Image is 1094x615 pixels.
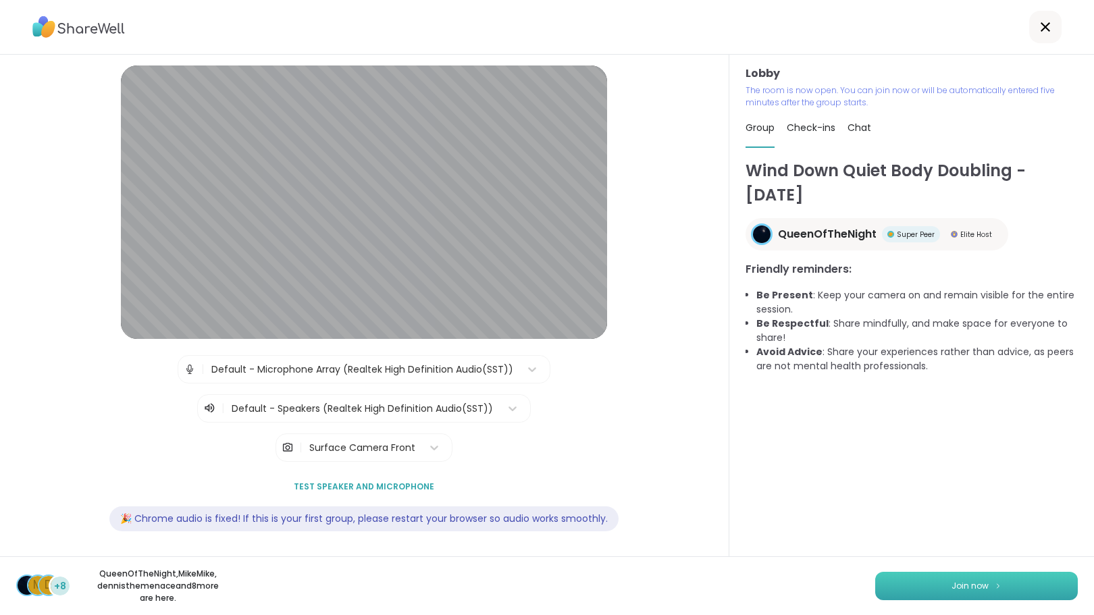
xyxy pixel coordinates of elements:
[746,218,1008,250] a: QueenOfTheNightQueenOfTheNightSuper PeerSuper PeerElite HostElite Host
[45,577,53,594] span: d
[960,230,992,240] span: Elite Host
[875,572,1078,600] button: Join now
[756,317,1078,345] li: : Share mindfully, and make space for everyone to share!
[54,579,66,593] span: +8
[222,400,225,417] span: |
[201,356,205,383] span: |
[887,231,894,238] img: Super Peer
[756,317,829,330] b: Be Respectful
[282,434,294,461] img: Camera
[848,121,871,134] span: Chat
[211,363,513,377] div: Default - Microphone Array (Realtek High Definition Audio(SST))
[746,84,1078,109] p: The room is now open. You can join now or will be automatically entered five minutes after the gr...
[787,121,835,134] span: Check-ins
[951,231,958,238] img: Elite Host
[184,356,196,383] img: Microphone
[746,121,775,134] span: Group
[897,230,935,240] span: Super Peer
[952,580,989,592] span: Join now
[309,441,415,455] div: Surface Camera Front
[756,288,1078,317] li: : Keep your camera on and remain visible for the entire session.
[109,506,619,531] div: 🎉 Chrome audio is fixed! If this is your first group, please restart your browser so audio works ...
[82,568,234,604] p: QueenOfTheNight , MikeMike , dennisthemenace and 8 more are here.
[32,11,125,43] img: ShareWell Logo
[756,345,1078,373] li: : Share your experiences rather than advice, as peers are not mental health professionals.
[756,288,813,302] b: Be Present
[746,261,1078,277] h3: Friendly reminders:
[994,582,1002,589] img: ShareWell Logomark
[33,577,43,594] span: M
[18,576,36,595] img: QueenOfTheNight
[294,481,434,493] span: Test speaker and microphone
[299,434,303,461] span: |
[756,345,823,358] b: Avoid Advice
[753,225,771,243] img: QueenOfTheNight
[288,473,440,501] button: Test speaker and microphone
[746,65,1078,82] h3: Lobby
[778,226,877,242] span: QueenOfTheNight
[746,159,1078,207] h1: Wind Down Quiet Body Doubling - [DATE]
